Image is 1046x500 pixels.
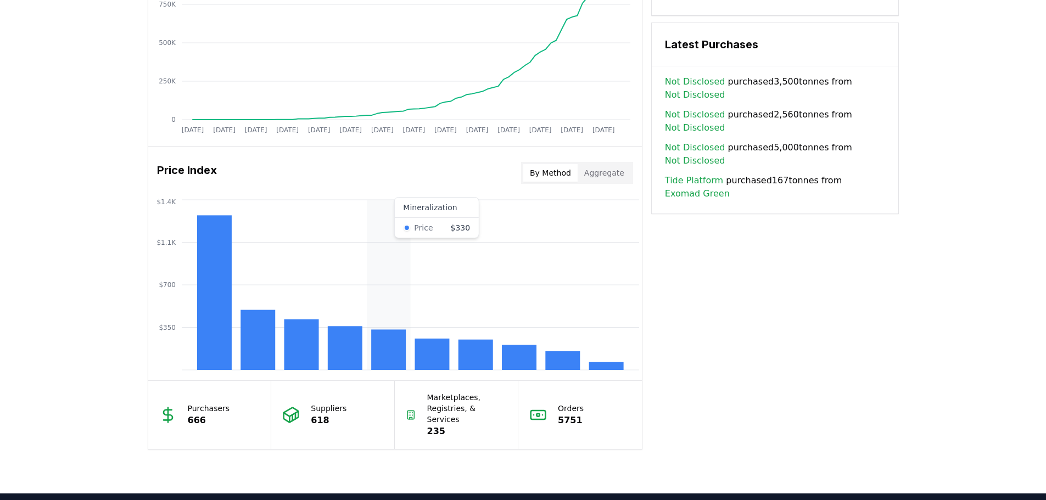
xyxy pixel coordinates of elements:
[307,126,330,134] tspan: [DATE]
[665,121,725,134] a: Not Disclosed
[665,36,885,53] h3: Latest Purchases
[156,239,176,246] tspan: $1.1K
[665,108,885,134] span: purchased 2,560 tonnes from
[244,126,267,134] tspan: [DATE]
[159,281,176,289] tspan: $700
[466,126,488,134] tspan: [DATE]
[213,126,236,134] tspan: [DATE]
[665,141,885,167] span: purchased 5,000 tonnes from
[529,126,551,134] tspan: [DATE]
[427,425,507,438] p: 235
[171,116,176,123] tspan: 0
[665,108,725,121] a: Not Disclosed
[561,126,583,134] tspan: [DATE]
[578,164,631,182] button: Aggregate
[427,392,507,425] p: Marketplaces, Registries, & Services
[157,162,217,184] h3: Price Index
[523,164,578,182] button: By Method
[311,403,346,414] p: Suppliers
[665,154,725,167] a: Not Disclosed
[339,126,362,134] tspan: [DATE]
[558,414,584,427] p: 5751
[371,126,394,134] tspan: [DATE]
[665,141,725,154] a: Not Disclosed
[434,126,457,134] tspan: [DATE]
[665,174,723,187] a: Tide Platform
[497,126,520,134] tspan: [DATE]
[159,39,176,47] tspan: 500K
[665,88,725,102] a: Not Disclosed
[402,126,425,134] tspan: [DATE]
[159,324,176,332] tspan: $350
[188,414,230,427] p: 666
[558,403,584,414] p: Orders
[665,187,730,200] a: Exomad Green
[276,126,299,134] tspan: [DATE]
[188,403,230,414] p: Purchasers
[159,77,176,85] tspan: 250K
[159,1,176,8] tspan: 750K
[665,174,885,200] span: purchased 167 tonnes from
[665,75,885,102] span: purchased 3,500 tonnes from
[156,198,176,206] tspan: $1.4K
[592,126,614,134] tspan: [DATE]
[665,75,725,88] a: Not Disclosed
[181,126,204,134] tspan: [DATE]
[311,414,346,427] p: 618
